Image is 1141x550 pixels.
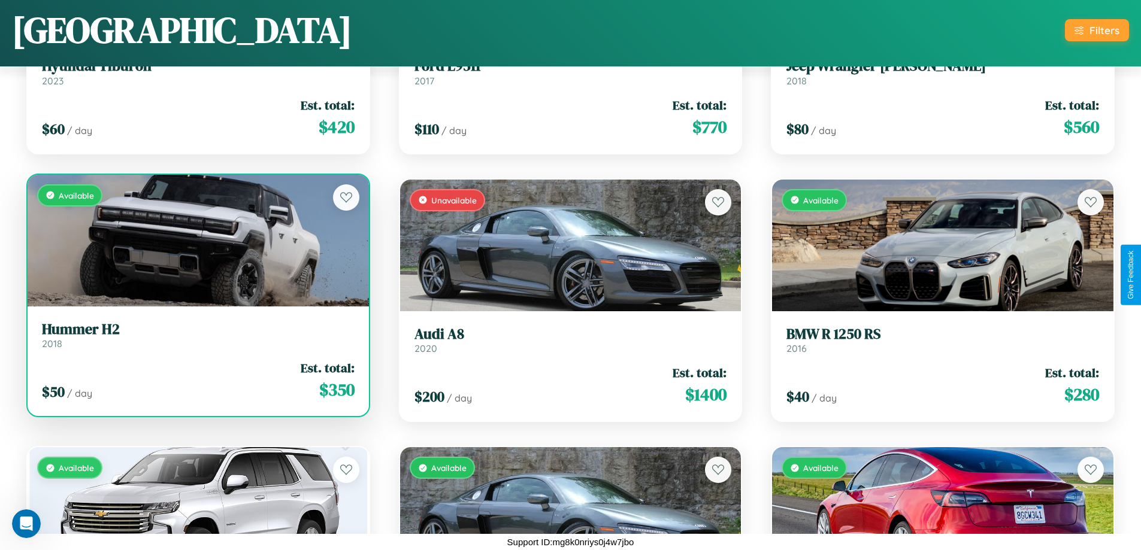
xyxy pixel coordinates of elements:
[319,115,355,139] span: $ 420
[301,96,355,114] span: Est. total:
[1045,96,1099,114] span: Est. total:
[786,326,1099,355] a: BMW R 1250 RS2016
[42,382,65,402] span: $ 50
[414,326,727,355] a: Audi A82020
[1064,382,1099,406] span: $ 280
[1064,115,1099,139] span: $ 560
[12,5,352,54] h1: [GEOGRAPHIC_DATA]
[67,387,92,399] span: / day
[414,387,444,406] span: $ 200
[1089,24,1119,37] div: Filters
[786,57,1099,87] a: Jeep Wrangler [PERSON_NAME]2018
[811,124,836,136] span: / day
[692,115,727,139] span: $ 770
[803,195,839,205] span: Available
[1045,364,1099,381] span: Est. total:
[803,463,839,473] span: Available
[42,57,355,87] a: Hyundai Tiburon2023
[414,57,727,75] h3: Ford L9511
[42,321,355,338] h3: Hummer H2
[812,392,837,404] span: / day
[673,364,727,381] span: Est. total:
[786,326,1099,343] h3: BMW R 1250 RS
[447,392,472,404] span: / day
[431,195,477,205] span: Unavailable
[12,509,41,538] iframe: Intercom live chat
[414,342,437,354] span: 2020
[431,463,467,473] span: Available
[59,190,94,200] span: Available
[786,75,807,87] span: 2018
[42,75,63,87] span: 2023
[786,387,809,406] span: $ 40
[414,57,727,87] a: Ford L95112017
[786,119,809,139] span: $ 80
[673,96,727,114] span: Est. total:
[685,382,727,406] span: $ 1400
[786,342,807,354] span: 2016
[42,57,355,75] h3: Hyundai Tiburon
[67,124,92,136] span: / day
[319,378,355,402] span: $ 350
[1127,251,1135,299] div: Give Feedback
[59,463,94,473] span: Available
[441,124,467,136] span: / day
[414,119,439,139] span: $ 110
[414,75,434,87] span: 2017
[786,57,1099,75] h3: Jeep Wrangler [PERSON_NAME]
[507,534,634,550] p: Support ID: mg8k0nriys0j4w7jbo
[42,338,62,350] span: 2018
[42,321,355,350] a: Hummer H22018
[1065,19,1129,41] button: Filters
[414,326,727,343] h3: Audi A8
[42,119,65,139] span: $ 60
[301,359,355,376] span: Est. total:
